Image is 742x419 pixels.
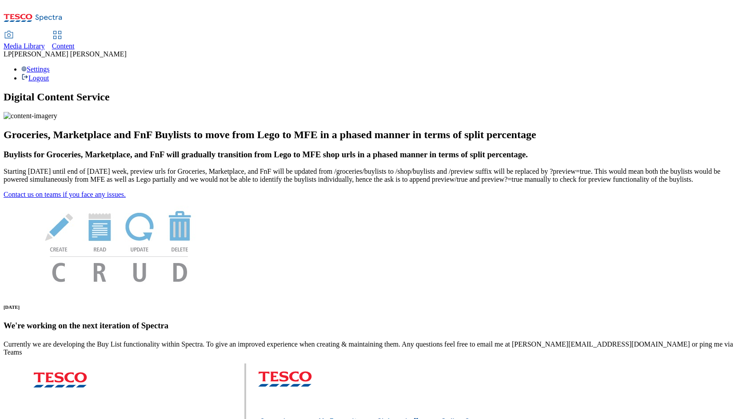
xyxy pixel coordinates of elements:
span: LP [4,50,12,58]
a: Contact us on teams if you face any issues. [4,191,126,198]
p: Starting [DATE] until end of [DATE] week, preview urls for Groceries, Marketplace, and FnF will b... [4,168,738,184]
span: Media Library [4,42,45,50]
a: Settings [21,65,50,73]
h1: Digital Content Service [4,91,738,103]
span: Content [52,42,75,50]
img: content-imagery [4,112,57,120]
a: Logout [21,74,49,82]
img: News Image [4,199,235,291]
h3: Buylists for Groceries, Marketplace, and FnF will gradually transition from Lego to MFE shop urls... [4,150,738,160]
span: [PERSON_NAME] [PERSON_NAME] [12,50,127,58]
h6: [DATE] [4,304,738,310]
h3: We're working on the next iteration of Spectra [4,321,738,331]
a: Content [52,32,75,50]
h2: Groceries, Marketplace and FnF Buylists to move from Lego to MFE in a phased manner in terms of s... [4,129,738,141]
a: Media Library [4,32,45,50]
p: Currently we are developing the Buy List functionality within Spectra. To give an improved experi... [4,340,738,356]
